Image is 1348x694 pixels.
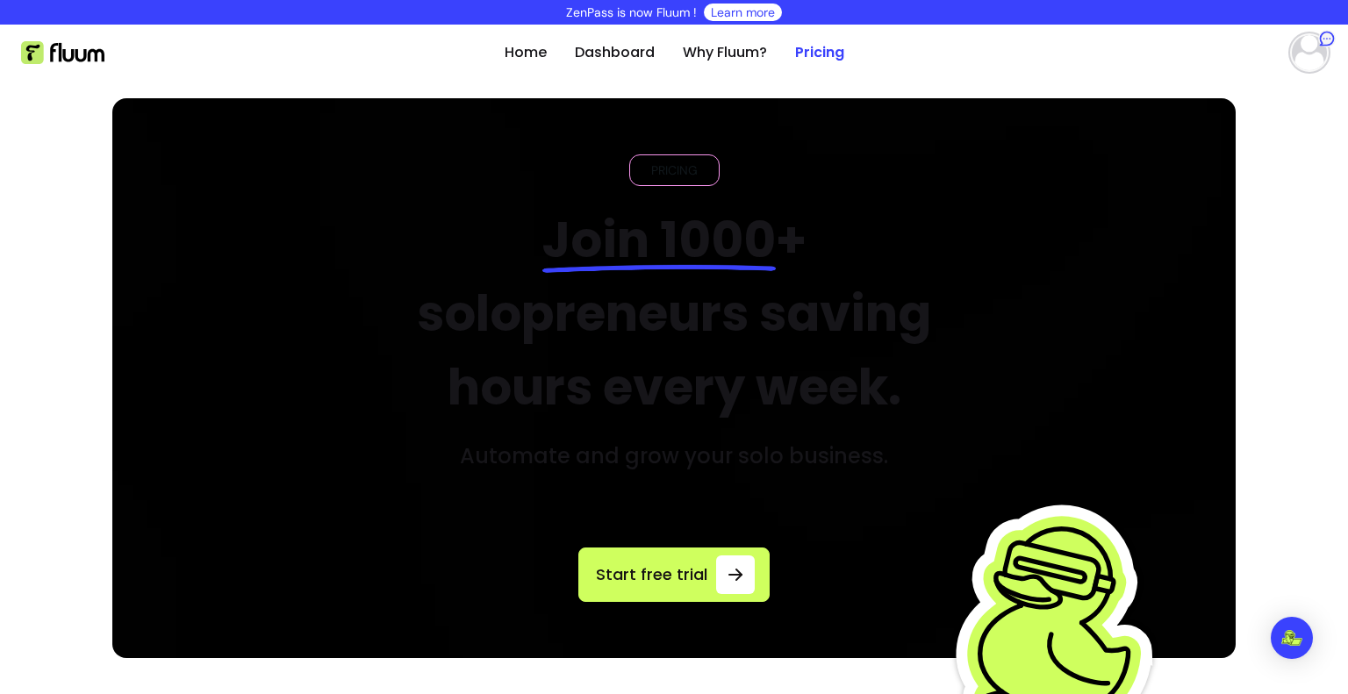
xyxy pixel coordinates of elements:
[460,442,888,470] h3: Automate and grow your solo business.
[795,42,844,63] a: Pricing
[575,42,655,63] a: Dashboard
[683,42,767,63] a: Why Fluum?
[711,4,775,21] a: Learn more
[644,161,705,179] span: PRICING
[1285,35,1327,70] button: avatar
[505,42,547,63] a: Home
[542,205,776,275] span: Join 1000
[21,41,104,64] img: Fluum Logo
[1292,35,1327,70] img: avatar
[578,547,770,602] a: Start free trial
[566,4,697,21] p: ZenPass is now Fluum !
[1271,617,1313,659] div: Open Intercom Messenger
[377,204,972,425] h2: + solopreneurs saving hours every week.
[593,562,709,587] span: Start free trial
